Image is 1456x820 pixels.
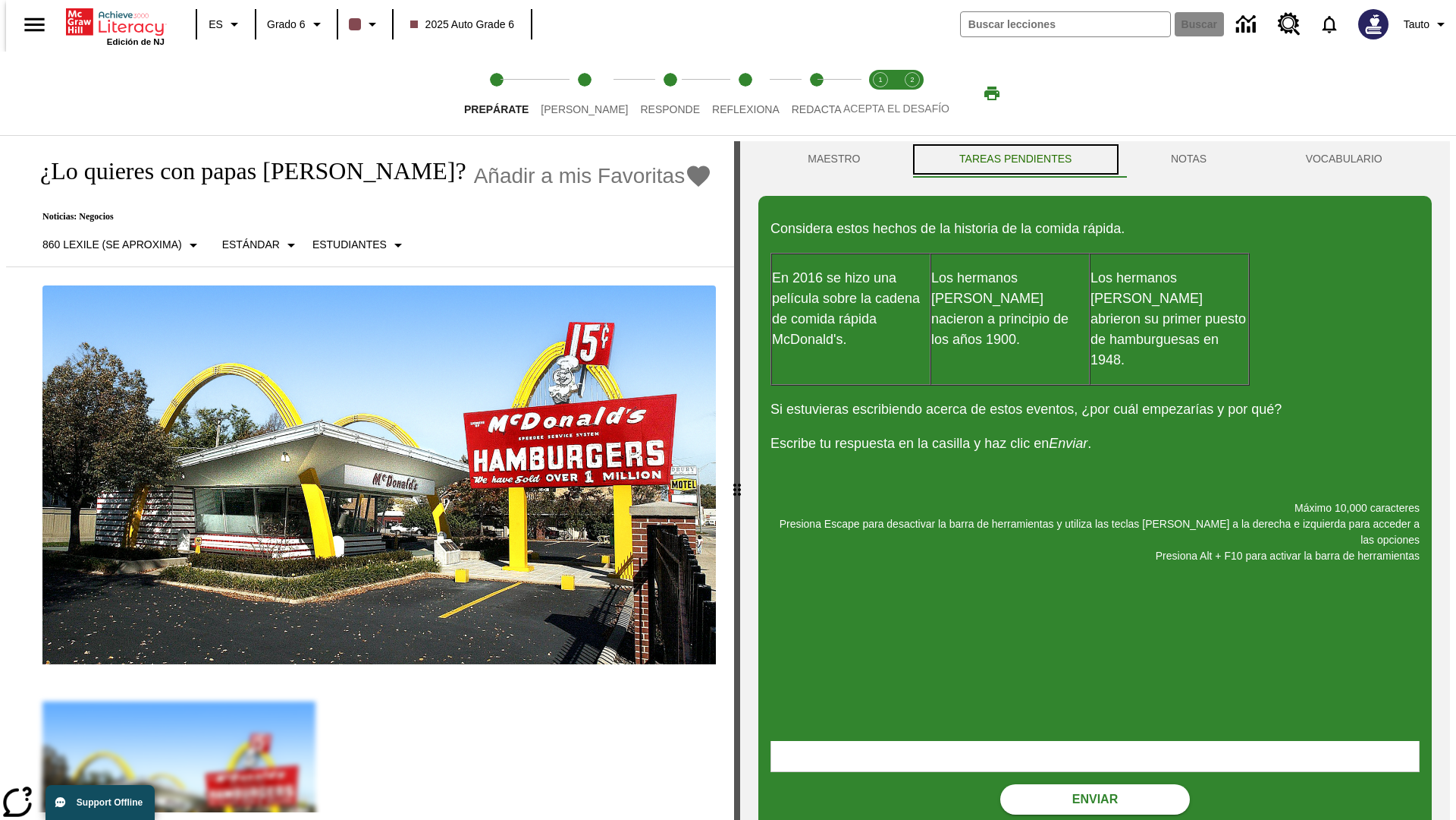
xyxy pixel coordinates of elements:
p: Escribe tu respuesta en la casilla y haz clic en . [770,434,1420,454]
span: Support Offline [77,797,143,808]
button: Seleccionar estudiante [306,232,413,259]
p: Estándar [222,237,280,253]
p: Si estuvieras escribiendo acerca de estos eventos, ¿por cuál empezarías y por qué? [770,399,1420,420]
button: NOTAS [1122,141,1257,178]
button: Lenguaje: ES, Selecciona un idioma [202,11,250,38]
span: 2025 Auto Grade 6 [410,17,515,33]
button: Acepta el desafío lee step 1 of 2 [858,52,902,135]
h1: ¿Lo quieres con papas [PERSON_NAME]? [24,157,466,185]
p: Presiona Alt + F10 para activar la barra de herramientas [770,548,1420,564]
button: VOCABULARIO [1256,141,1432,178]
img: Uno de los primeros locales de McDonald's, con el icónico letrero rojo y los arcos amarillos. [42,285,716,665]
button: Tipo de apoyo, Estándar [216,232,306,259]
input: Buscar campo [961,12,1170,36]
text: 1 [878,76,882,84]
span: Tauto [1404,17,1429,33]
div: Portada [66,5,165,46]
p: Estudiantes [312,237,387,253]
button: Añadir a mis Favoritas - ¿Lo quieres con papas fritas? [474,162,713,189]
button: Support Offline [45,785,155,820]
button: Responde step 3 of 5 [628,52,712,135]
span: Añadir a mis Favoritas [474,164,686,188]
span: Reflexiona [712,103,780,115]
button: El color de la clase es café oscuro. Cambiar el color de la clase. [343,11,388,38]
button: Escoja un nuevo avatar [1349,5,1398,44]
img: Avatar [1358,9,1389,39]
body: Máximo 10,000 caracteres Presiona Escape para desactivar la barra de herramientas y utiliza las t... [6,12,221,26]
div: Pulsa la tecla de intro o la barra espaciadora y luego presiona las flechas de derecha e izquierd... [734,141,740,820]
button: Imprimir [968,80,1016,107]
button: Perfil/Configuración [1398,11,1456,38]
div: activity [740,141,1450,820]
p: Máximo 10,000 caracteres [770,500,1420,516]
em: Enviar [1049,436,1087,451]
button: Redacta step 5 of 5 [780,52,854,135]
span: Prepárate [464,103,529,115]
p: Considera estos hechos de la historia de la comida rápida. [770,219,1420,239]
span: Redacta [792,103,842,115]
span: Responde [640,103,700,115]
button: Prepárate step 1 of 5 [452,52,541,135]
button: Seleccione Lexile, 860 Lexile (Se aproxima) [36,232,209,259]
button: Enviar [1000,784,1190,815]
p: Los hermanos [PERSON_NAME] abrieron su primer puesto de hamburguesas en 1948. [1090,268,1248,371]
button: Acepta el desafío contesta step 2 of 2 [890,52,934,135]
button: Lee step 2 of 5 [529,52,640,135]
span: Grado 6 [267,17,306,33]
div: reading [6,141,734,812]
button: Reflexiona step 4 of 5 [700,52,792,135]
button: Abrir el menú lateral [12,2,57,47]
p: Noticias: Negocios [24,211,712,222]
p: En 2016 se hizo una película sobre la cadena de comida rápida McDonald's. [772,268,930,350]
p: 860 Lexile (Se aproxima) [42,237,182,253]
a: Centro de información [1227,4,1269,46]
p: Los hermanos [PERSON_NAME] nacieron a principio de los años 1900. [931,268,1089,350]
p: Presiona Escape para desactivar la barra de herramientas y utiliza las teclas [PERSON_NAME] a la ... [770,516,1420,548]
a: Centro de recursos, Se abrirá en una pestaña nueva. [1269,4,1310,45]
button: Maestro [758,141,910,178]
span: Edición de NJ [107,37,165,46]
button: Grado: Grado 6, Elige un grado [261,11,332,38]
div: Instructional Panel Tabs [758,141,1432,178]
span: ES [209,17,223,33]
span: ACEPTA EL DESAFÍO [843,102,949,115]
span: [PERSON_NAME] [541,103,628,115]
text: 2 [910,76,914,84]
button: TAREAS PENDIENTES [910,141,1122,178]
a: Notificaciones [1310,5,1349,44]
